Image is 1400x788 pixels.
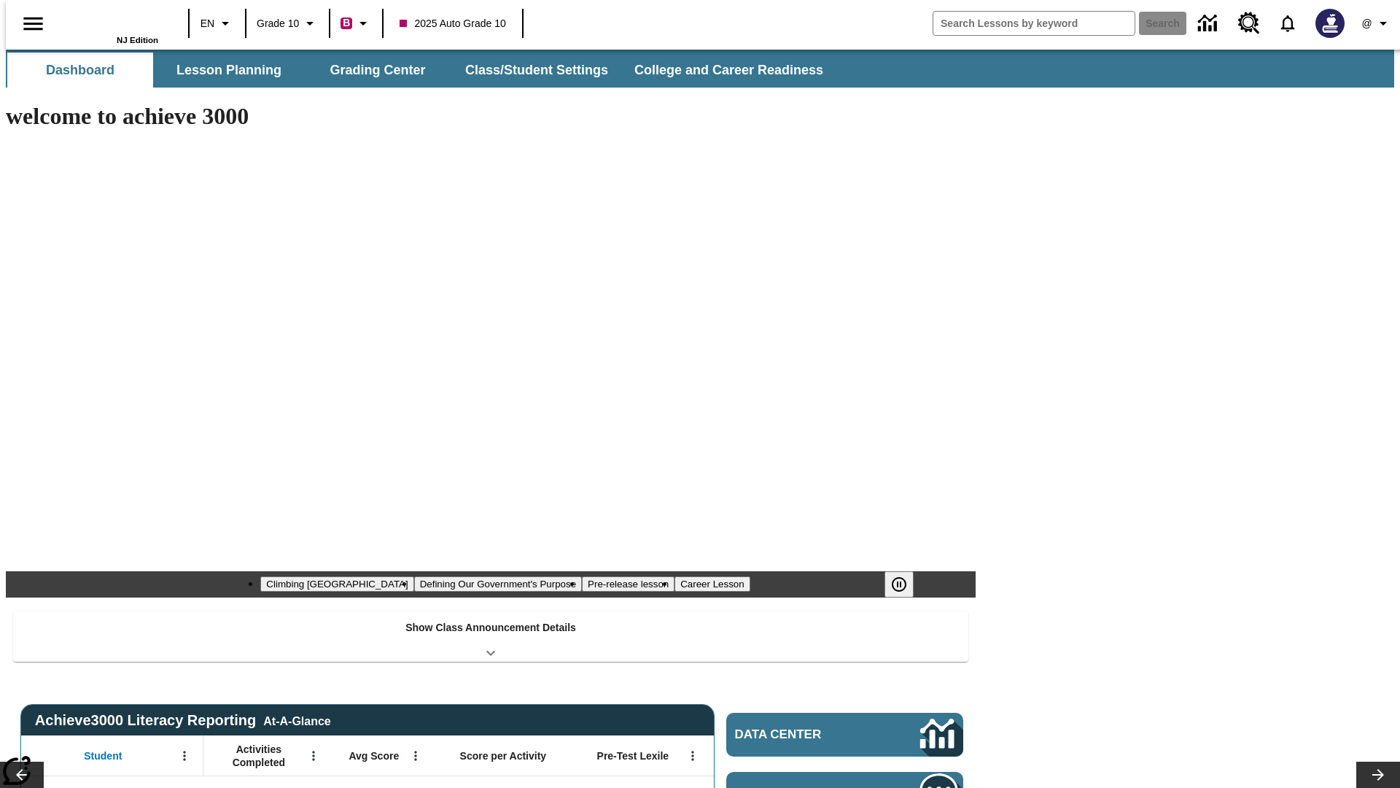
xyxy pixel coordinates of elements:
[454,53,620,88] button: Class/Student Settings
[156,53,302,88] button: Lesson Planning
[1353,10,1400,36] button: Profile/Settings
[674,576,750,592] button: Slide 4 Career Lesson
[597,749,669,762] span: Pre-Test Lexile
[1315,9,1345,38] img: Avatar
[6,53,836,88] div: SubNavbar
[933,12,1135,35] input: search field
[349,749,399,762] span: Avg Score
[582,576,674,592] button: Slide 3 Pre-release lesson
[12,2,55,45] button: Open side menu
[63,7,158,36] a: Home
[343,14,350,32] span: B
[1269,4,1307,42] a: Notifications
[405,745,427,767] button: Open Menu
[1356,762,1400,788] button: Lesson carousel, Next
[884,571,928,598] div: Pause
[117,36,158,45] span: NJ Edition
[735,727,871,742] span: Data Center
[335,10,378,36] button: Boost Class color is violet red. Change class color
[303,745,324,767] button: Open Menu
[6,103,976,130] h1: welcome to achieve 3000
[211,743,307,769] span: Activities Completed
[84,749,122,762] span: Student
[1229,4,1269,43] a: Resource Center, Will open in new tab
[13,611,968,662] div: Show Class Announcement Details
[884,571,914,598] button: Pause
[174,745,195,767] button: Open Menu
[1189,4,1229,44] a: Data Center
[400,16,505,31] span: 2025 Auto Grade 10
[405,620,576,636] p: Show Class Announcement Details
[623,53,835,88] button: College and Career Readiness
[1307,4,1353,42] button: Select a new avatar
[682,745,704,767] button: Open Menu
[201,16,214,31] span: EN
[305,53,451,88] button: Grading Center
[260,576,413,592] button: Slide 1 Climbing Mount Tai
[63,5,158,45] div: Home
[6,50,1394,88] div: SubNavbar
[194,10,241,36] button: Language: EN, Select a language
[414,576,582,592] button: Slide 2 Defining Our Government's Purpose
[35,712,331,729] span: Achieve3000 Literacy Reporting
[257,16,299,31] span: Grade 10
[1361,16,1372,31] span: @
[460,749,547,762] span: Score per Activity
[263,712,330,728] div: At-A-Glance
[726,713,963,757] a: Data Center
[251,10,324,36] button: Grade: Grade 10, Select a grade
[7,53,153,88] button: Dashboard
